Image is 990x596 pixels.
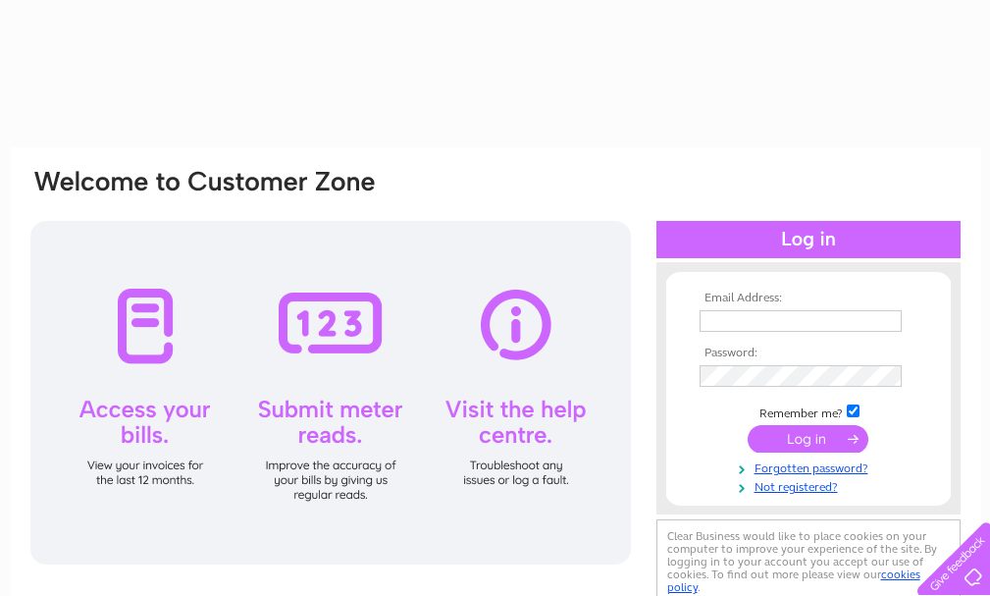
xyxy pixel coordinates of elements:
a: cookies policy [667,568,920,594]
th: Email Address: [695,292,922,305]
a: Forgotten password? [700,458,922,476]
th: Password: [695,347,922,360]
input: Submit [748,425,868,453]
td: Remember me? [695,402,922,421]
a: Not registered? [700,476,922,495]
